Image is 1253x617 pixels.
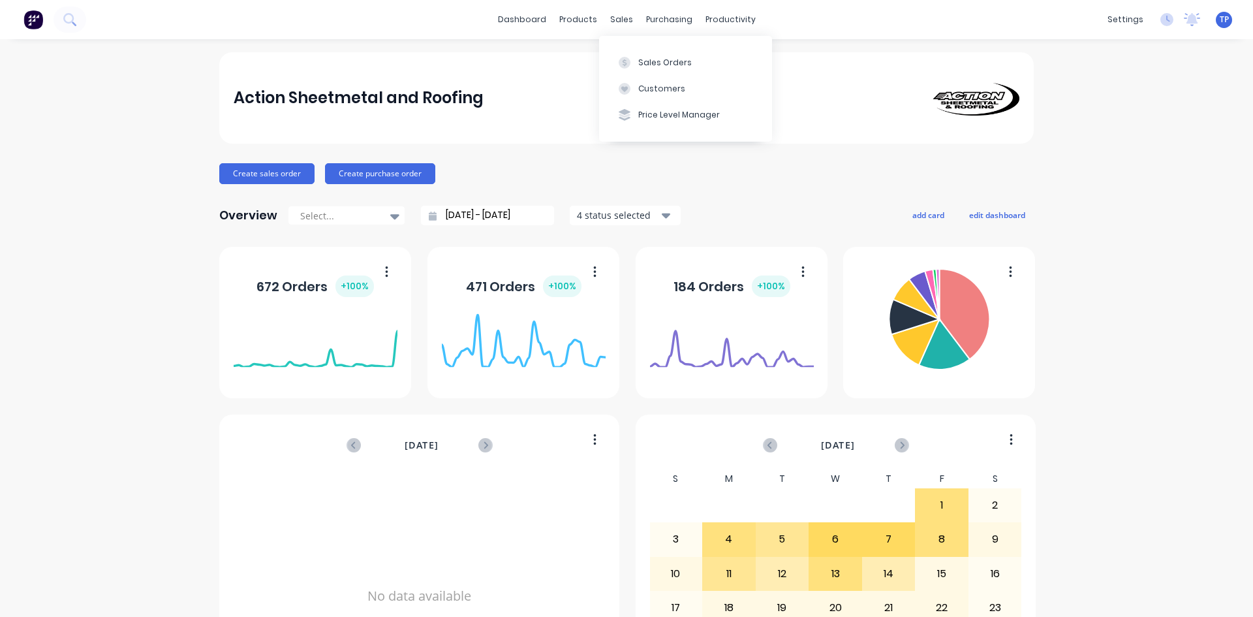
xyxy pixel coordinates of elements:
[969,523,1021,556] div: 9
[752,276,790,297] div: + 100 %
[577,208,659,222] div: 4 status selected
[599,49,772,75] button: Sales Orders
[809,469,862,488] div: W
[915,469,968,488] div: F
[916,558,968,590] div: 15
[638,109,720,121] div: Price Level Manager
[863,558,915,590] div: 14
[650,523,702,556] div: 3
[809,523,861,556] div: 6
[863,523,915,556] div: 7
[219,202,277,229] div: Overview
[219,163,315,184] button: Create sales order
[916,489,968,522] div: 1
[904,206,953,223] button: add card
[325,163,435,184] button: Create purchase order
[491,10,553,29] a: dashboard
[702,469,756,488] div: M
[543,276,581,297] div: + 100 %
[234,85,484,111] div: Action Sheetmetal and Roofing
[756,523,809,556] div: 5
[604,10,640,29] div: sales
[756,469,809,488] div: T
[649,469,703,488] div: S
[961,206,1034,223] button: edit dashboard
[862,469,916,488] div: T
[699,10,762,29] div: productivity
[969,489,1021,522] div: 2
[1101,10,1150,29] div: settings
[599,76,772,102] button: Customers
[928,80,1019,116] img: Action Sheetmetal and Roofing
[703,523,755,556] div: 4
[466,276,581,297] div: 471 Orders
[756,558,809,590] div: 12
[650,558,702,590] div: 10
[916,523,968,556] div: 8
[969,558,1021,590] div: 16
[640,10,699,29] div: purchasing
[809,558,861,590] div: 13
[553,10,604,29] div: products
[256,276,374,297] div: 672 Orders
[23,10,43,29] img: Factory
[968,469,1022,488] div: S
[638,83,685,95] div: Customers
[703,558,755,590] div: 11
[1220,14,1229,25] span: TP
[673,276,790,297] div: 184 Orders
[405,438,439,452] span: [DATE]
[335,276,374,297] div: + 100 %
[821,438,855,452] span: [DATE]
[638,57,692,69] div: Sales Orders
[599,102,772,128] button: Price Level Manager
[570,206,681,225] button: 4 status selected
